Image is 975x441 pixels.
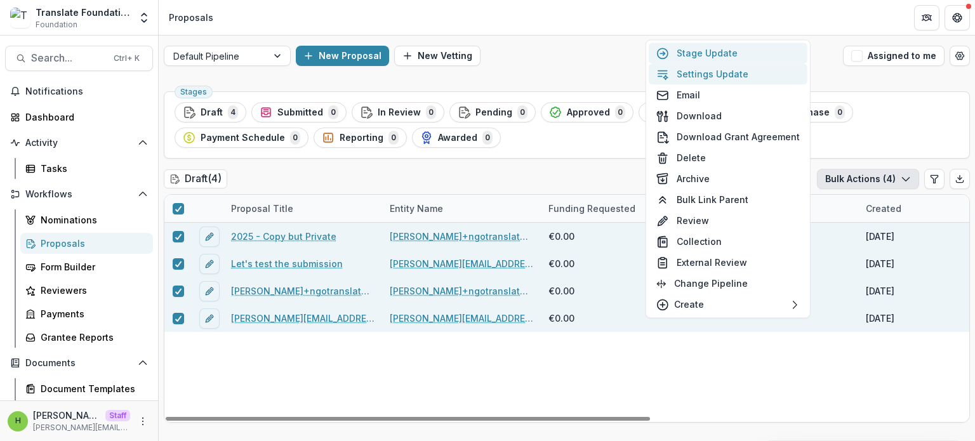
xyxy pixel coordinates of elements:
button: New Proposal [296,46,389,66]
button: Draft4 [175,102,246,122]
button: Open Documents [5,353,153,373]
button: Bulk Actions (4) [817,169,919,189]
span: Draft [201,107,223,118]
a: [PERSON_NAME][EMAIL_ADDRESS][DOMAIN_NAME] - 2025 - Test bug [231,312,375,325]
a: Let's test the submission [231,257,343,270]
span: 4 [228,105,238,119]
a: Nominations [20,209,153,230]
a: Dashboard [5,107,153,128]
span: €0.00 [548,312,574,325]
a: [PERSON_NAME]+ngotranslatatetest NGO [390,230,533,243]
a: Document Templates [20,378,153,399]
span: 0 [615,105,625,119]
a: Form Builder [20,256,153,277]
div: Nominations [41,213,143,227]
a: [PERSON_NAME][EMAIL_ADDRESS][DOMAIN_NAME] [390,257,533,270]
span: Pending [475,107,512,118]
button: Pending0 [449,102,536,122]
a: [PERSON_NAME]+ngotranslatatetest NGO [390,284,533,298]
span: Search... [31,52,106,64]
div: Entity Name [382,195,541,222]
div: [DATE] [866,312,894,325]
span: Submitted [277,107,323,118]
div: Form Builder [41,260,143,273]
button: Rejected0 [639,102,728,122]
span: Documents [25,358,133,369]
div: Himanshu [15,417,21,425]
button: Search... [5,46,153,71]
span: 0 [328,105,338,119]
button: Export table data [950,169,970,189]
p: [PERSON_NAME] [33,409,100,422]
span: Workflows [25,189,133,200]
div: Reviewers [41,284,143,297]
div: Payments [41,307,143,320]
div: Entity Name [382,202,451,215]
div: Proposal Title [223,195,382,222]
button: Open Workflows [5,184,153,204]
div: Proposals [41,237,143,250]
button: Reporting0 [314,128,407,148]
div: Proposal Title [223,202,301,215]
button: More [135,414,150,429]
button: Awarded0 [412,128,501,148]
button: Edit table settings [924,169,945,189]
div: Dashboard [25,110,143,124]
button: edit [199,308,220,329]
span: Activity [25,138,133,148]
button: Get Help [945,5,970,30]
span: 0 [517,105,527,119]
span: Awarded [438,133,477,143]
button: edit [199,281,220,301]
div: Ctrl + K [111,51,142,65]
p: [PERSON_NAME][EMAIL_ADDRESS][DOMAIN_NAME] [33,422,130,433]
button: Open Activity [5,133,153,153]
span: 0 [835,105,845,119]
p: Staff [105,410,130,421]
span: 0 [482,131,493,145]
span: Reporting [340,133,383,143]
span: Payment Schedule [201,133,285,143]
button: In Review0 [352,102,444,122]
button: Assigned to me [843,46,945,66]
button: Submitted0 [251,102,347,122]
p: Create [674,298,704,311]
button: edit [199,254,220,274]
a: Proposals [20,233,153,254]
span: In Review [378,107,421,118]
a: Tasks [20,158,153,179]
span: 0 [426,105,436,119]
a: 2025 - Copy but Private [231,230,336,243]
button: Payment Schedule0 [175,128,308,148]
button: Notifications [5,81,153,102]
span: 0 [290,131,300,145]
div: [DATE] [866,257,894,270]
button: New Vetting [394,46,481,66]
span: Approved [567,107,610,118]
a: Reviewers [20,280,153,301]
div: Grantee Reports [41,331,143,344]
span: Foundation [36,19,77,30]
button: Open table manager [950,46,970,66]
button: edit [199,227,220,247]
span: Notifications [25,86,148,97]
div: [DATE] [866,230,894,243]
button: Partners [914,5,939,30]
a: [PERSON_NAME][EMAIL_ADDRESS][DOMAIN_NAME] [390,312,533,325]
div: Translate Foundation Checks [36,6,130,19]
button: Approved0 [541,102,633,122]
a: Payments [20,303,153,324]
div: Tasks [41,162,143,175]
a: Grantee Reports [20,327,153,348]
div: Created [858,202,909,215]
div: Document Templates [41,382,143,395]
nav: breadcrumb [164,8,218,27]
div: [DATE] [866,284,894,298]
div: Proposals [169,11,213,24]
span: Stages [180,88,207,96]
a: [PERSON_NAME]+ngotranslatatetest NGO - 2025 - Copy but Private [231,284,375,298]
img: Translate Foundation Checks [10,8,30,28]
span: 0 [388,131,399,145]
